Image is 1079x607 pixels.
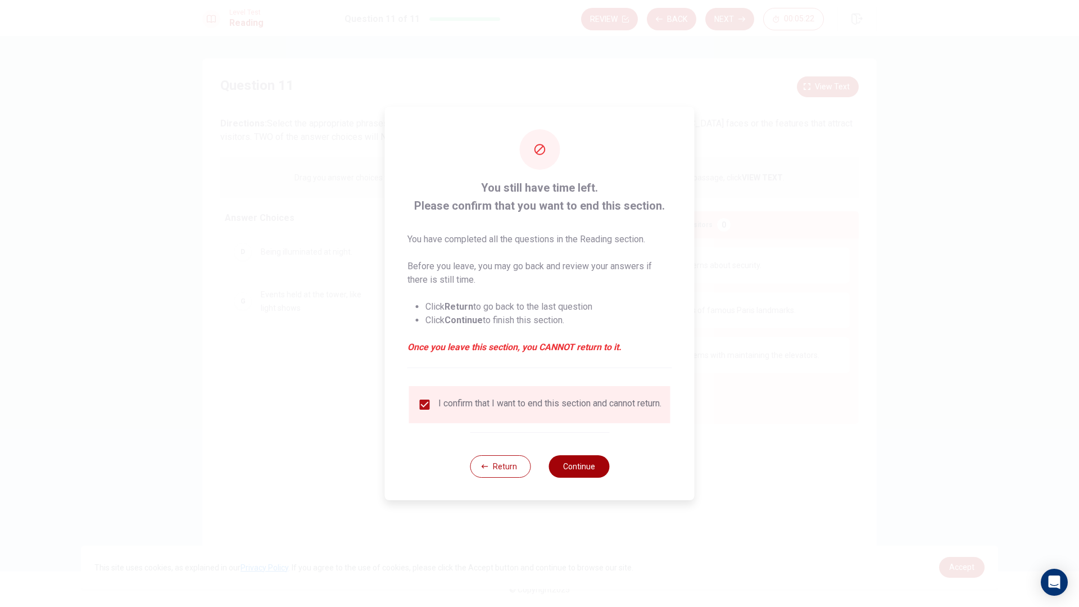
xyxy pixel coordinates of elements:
button: Continue [548,455,609,478]
div: Open Intercom Messenger [1041,569,1068,596]
li: Click to go back to the last question [425,300,672,314]
p: Before you leave, you may go back and review your answers if there is still time. [407,260,672,287]
em: Once you leave this section, you CANNOT return to it. [407,341,672,354]
p: You have completed all the questions in the Reading section. [407,233,672,246]
span: You still have time left. Please confirm that you want to end this section. [407,179,672,215]
li: Click to finish this section. [425,314,672,327]
strong: Return [445,301,473,312]
strong: Continue [445,315,483,325]
button: Return [470,455,531,478]
div: I confirm that I want to end this section and cannot return. [438,398,661,411]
